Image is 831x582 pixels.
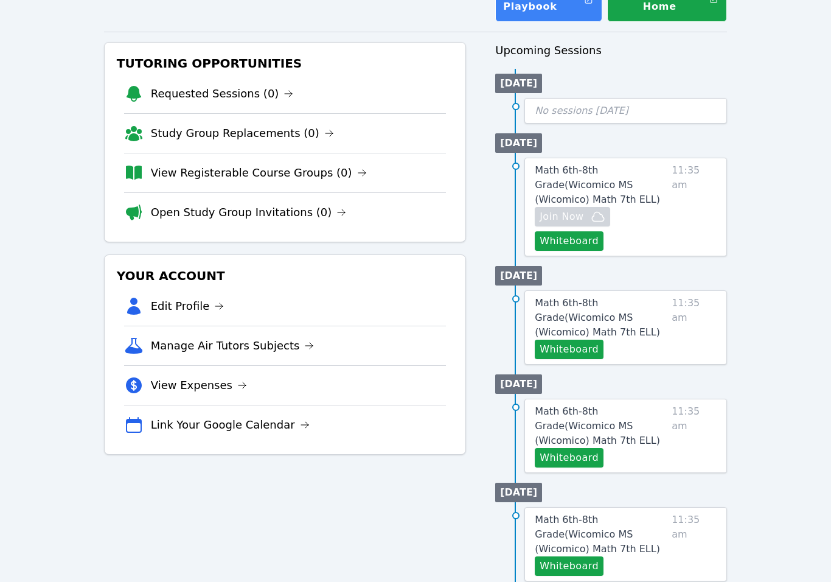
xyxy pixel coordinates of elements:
a: View Registerable Course Groups (0) [151,164,367,181]
span: No sessions [DATE] [535,105,628,116]
a: Math 6th-8th Grade(Wicomico MS (Wicomico) Math 7th ELL) [535,513,667,556]
button: Whiteboard [535,556,603,576]
span: Math 6th-8th Grade ( Wicomico MS (Wicomico) Math 7th ELL ) [535,297,660,338]
a: Math 6th-8th Grade(Wicomico MS (Wicomico) Math 7th ELL) [535,296,667,340]
li: [DATE] [495,483,542,502]
li: [DATE] [495,374,542,394]
li: [DATE] [495,266,542,286]
a: Edit Profile [151,298,224,315]
span: 11:35 am [672,163,717,251]
span: 11:35 am [672,296,717,359]
a: Math 6th-8th Grade(Wicomico MS (Wicomico) Math 7th ELL) [535,404,667,448]
button: Whiteboard [535,340,603,359]
h3: Your Account [114,265,456,287]
span: Math 6th-8th Grade ( Wicomico MS (Wicomico) Math 7th ELL ) [535,405,660,446]
span: Math 6th-8th Grade ( Wicomico MS (Wicomico) Math 7th ELL ) [535,514,660,555]
li: [DATE] [495,74,542,93]
a: View Expenses [151,377,247,394]
a: Link Your Google Calendar [151,416,310,433]
button: Join Now [535,207,610,226]
a: Manage Air Tutors Subjects [151,337,315,354]
h3: Upcoming Sessions [495,42,727,59]
a: Open Study Group Invitations (0) [151,204,347,221]
a: Study Group Replacements (0) [151,125,334,142]
a: Math 6th-8th Grade(Wicomico MS (Wicomico) Math 7th ELL) [535,163,667,207]
button: Whiteboard [535,448,603,468]
a: Requested Sessions (0) [151,85,294,102]
span: 11:35 am [672,513,717,576]
span: Math 6th-8th Grade ( Wicomico MS (Wicomico) Math 7th ELL ) [535,164,660,205]
button: Whiteboard [535,231,603,251]
span: 11:35 am [672,404,717,468]
span: Join Now [540,209,583,224]
h3: Tutoring Opportunities [114,52,456,74]
li: [DATE] [495,133,542,153]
